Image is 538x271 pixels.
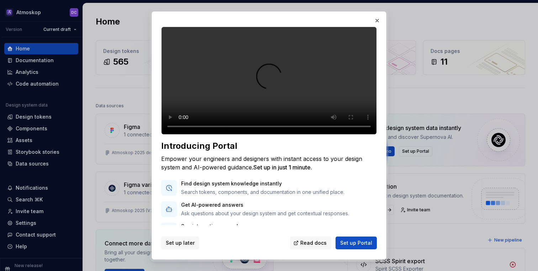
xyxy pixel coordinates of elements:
span: Set up Portal [340,239,372,246]
button: Set up later [161,237,199,249]
p: Ask questions about your design system and get contextual responses. [181,210,349,217]
span: Read docs [300,239,327,246]
span: Set up in just 1 minute. [253,164,312,171]
div: Empower your engineers and designers with instant access to your design system and AI-powered gui... [161,155,377,172]
p: Find design system knowledge instantly [181,180,344,187]
p: Search tokens, components, and documentation in one unified place. [181,189,344,196]
a: Read docs [290,237,331,249]
p: See interactive examples [181,223,351,230]
span: Set up later [166,239,195,246]
div: Introducing Portal [161,140,377,152]
button: Set up Portal [336,237,377,249]
p: Get AI-powered answers [181,201,349,208]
